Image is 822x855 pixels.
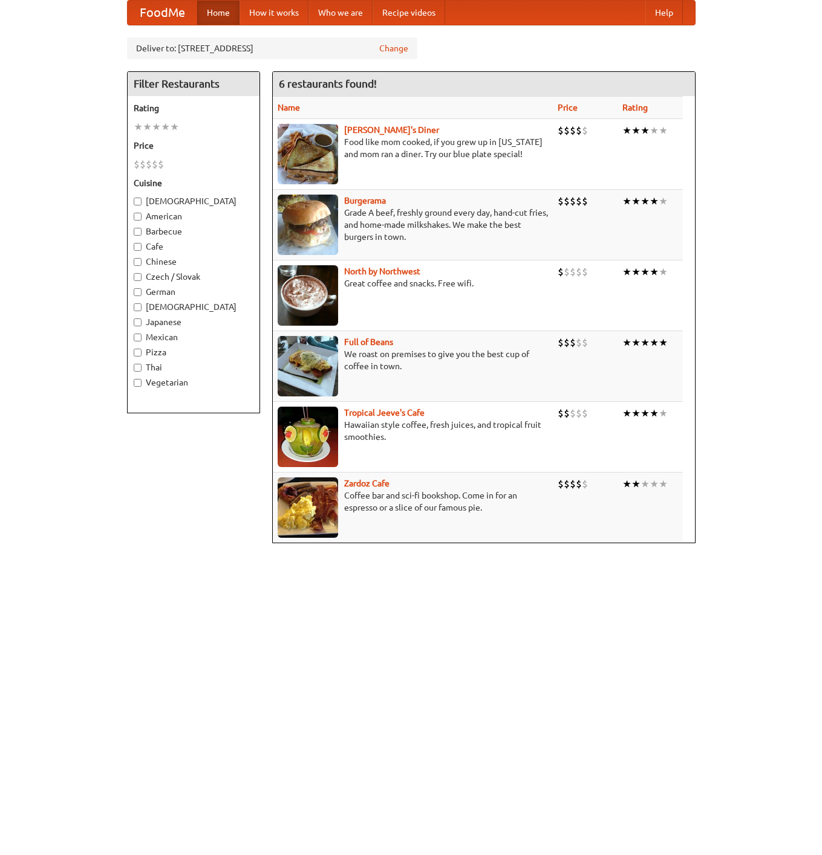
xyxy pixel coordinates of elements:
[650,477,659,491] li: ★
[134,288,142,296] input: German
[576,407,582,420] li: $
[278,407,338,467] img: jeeves.jpg
[650,124,659,137] li: ★
[558,103,578,112] a: Price
[622,265,631,279] li: ★
[659,336,668,349] li: ★
[659,124,668,137] li: ★
[152,158,158,171] li: $
[134,331,253,343] label: Mexican
[659,265,668,279] li: ★
[631,336,641,349] li: ★
[373,1,445,25] a: Recipe videos
[631,195,641,208] li: ★
[650,265,659,279] li: ★
[576,265,582,279] li: $
[134,228,142,236] input: Barbecue
[582,477,588,491] li: $
[631,477,641,491] li: ★
[564,265,570,279] li: $
[564,124,570,137] li: $
[650,407,659,420] li: ★
[570,265,576,279] li: $
[622,124,631,137] li: ★
[134,213,142,221] input: American
[641,407,650,420] li: ★
[278,336,338,396] img: beans.jpg
[128,1,197,25] a: FoodMe
[134,361,253,373] label: Thai
[631,407,641,420] li: ★
[659,407,668,420] li: ★
[278,277,548,289] p: Great coffee and snacks. Free wifi.
[645,1,683,25] a: Help
[570,407,576,420] li: $
[134,225,253,237] label: Barbecue
[134,256,253,268] label: Chinese
[127,37,417,59] div: Deliver to: [STREET_ADDRESS]
[134,346,253,358] label: Pizza
[659,477,668,491] li: ★
[564,477,570,491] li: $
[158,158,164,171] li: $
[570,477,576,491] li: $
[134,210,253,222] label: American
[582,336,588,349] li: $
[344,196,386,205] a: Burgerama
[134,177,253,189] h5: Cuisine
[582,407,588,420] li: $
[240,1,308,25] a: How it works
[582,265,588,279] li: $
[650,336,659,349] li: ★
[278,207,548,243] p: Grade A beef, freshly ground every day, hand-cut fries, and home-made milkshakes. We make the bes...
[344,266,420,276] a: North by Northwest
[641,336,650,349] li: ★
[134,120,143,134] li: ★
[134,198,142,205] input: [DEMOGRAPHIC_DATA]
[622,195,631,208] li: ★
[143,120,152,134] li: ★
[308,1,373,25] a: Who we are
[170,120,179,134] li: ★
[622,336,631,349] li: ★
[134,140,253,152] h5: Price
[641,195,650,208] li: ★
[379,42,408,54] a: Change
[134,303,142,311] input: [DEMOGRAPHIC_DATA]
[161,120,170,134] li: ★
[134,349,142,357] input: Pizza
[278,477,338,538] img: zardoz.jpg
[576,336,582,349] li: $
[659,195,668,208] li: ★
[134,301,253,313] label: [DEMOGRAPHIC_DATA]
[134,271,253,283] label: Czech / Slovak
[134,318,142,326] input: Japanese
[134,158,140,171] li: $
[134,334,142,341] input: Mexican
[134,316,253,328] label: Japanese
[558,124,564,137] li: $
[278,419,548,443] p: Hawaiian style coffee, fresh juices, and tropical fruit smoothies.
[134,258,142,266] input: Chinese
[134,286,253,298] label: German
[344,479,390,488] a: Zardoz Cafe
[134,240,253,253] label: Cafe
[622,103,648,112] a: Rating
[278,136,548,160] p: Food like mom cooked, if you grew up in [US_STATE] and mom ran a diner. Try our blue plate special!
[344,125,439,135] a: [PERSON_NAME]'s Diner
[576,195,582,208] li: $
[278,489,548,514] p: Coffee bar and sci-fi bookshop. Come in for an espresso or a slice of our famous pie.
[564,407,570,420] li: $
[128,72,259,96] h4: Filter Restaurants
[134,102,253,114] h5: Rating
[344,408,425,418] a: Tropical Jeeve's Cafe
[152,120,161,134] li: ★
[564,336,570,349] li: $
[146,158,152,171] li: $
[278,265,338,326] img: north.jpg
